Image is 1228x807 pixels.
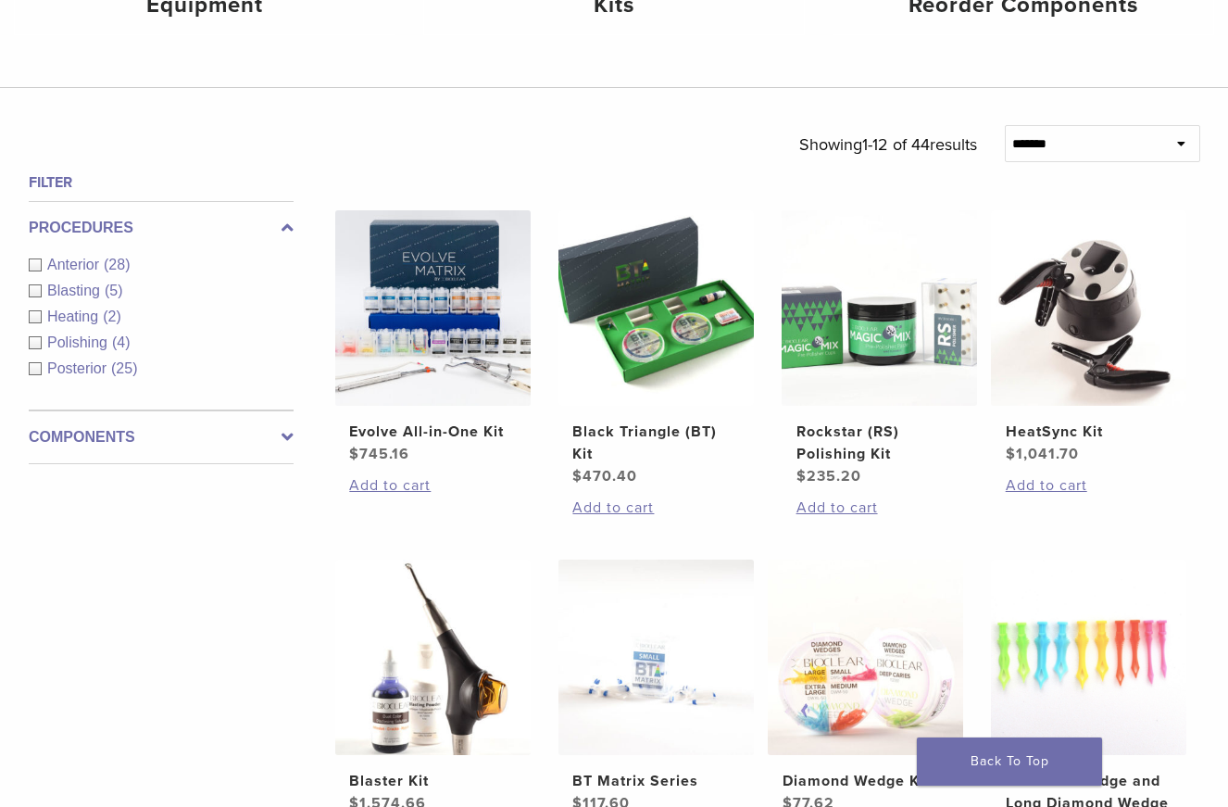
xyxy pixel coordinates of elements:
[1006,445,1016,463] span: $
[104,257,130,272] span: (28)
[796,497,962,519] a: Add to cart: “Rockstar (RS) Polishing Kit”
[47,309,103,324] span: Heating
[991,210,1186,465] a: HeatSync KitHeatSync Kit $1,041.70
[349,421,515,443] h2: Evolve All-in-One Kit
[349,445,359,463] span: $
[558,210,754,406] img: Black Triangle (BT) Kit
[112,334,131,350] span: (4)
[558,560,754,755] img: BT Matrix Series
[335,210,531,406] img: Evolve All-in-One Kit
[796,421,962,465] h2: Rockstar (RS) Polishing Kit
[29,426,294,448] label: Components
[1006,445,1079,463] bdi: 1,041.70
[862,134,930,155] span: 1-12 of 44
[103,309,121,324] span: (2)
[335,210,531,465] a: Evolve All-in-One KitEvolve All-in-One Kit $745.16
[105,283,123,298] span: (5)
[782,210,977,487] a: Rockstar (RS) Polishing KitRockstar (RS) Polishing Kit $235.20
[991,560,1186,755] img: Diamond Wedge and Long Diamond Wedge
[47,334,112,350] span: Polishing
[29,217,294,239] label: Procedures
[1006,474,1172,497] a: Add to cart: “HeatSync Kit”
[799,125,977,164] p: Showing results
[558,210,754,487] a: Black Triangle (BT) KitBlack Triangle (BT) Kit $470.40
[783,770,948,792] h2: Diamond Wedge Kits
[917,738,1102,786] a: Back To Top
[335,560,531,755] img: Blaster Kit
[47,360,111,376] span: Posterior
[572,421,738,465] h2: Black Triangle (BT) Kit
[1006,421,1172,443] h2: HeatSync Kit
[572,770,738,792] h2: BT Matrix Series
[572,467,583,485] span: $
[572,497,738,519] a: Add to cart: “Black Triangle (BT) Kit”
[349,445,409,463] bdi: 745.16
[991,210,1186,406] img: HeatSync Kit
[796,467,861,485] bdi: 235.20
[796,467,807,485] span: $
[111,360,137,376] span: (25)
[768,560,963,755] img: Diamond Wedge Kits
[29,171,294,194] h4: Filter
[572,467,637,485] bdi: 470.40
[349,770,515,792] h2: Blaster Kit
[47,283,105,298] span: Blasting
[782,210,977,406] img: Rockstar (RS) Polishing Kit
[47,257,104,272] span: Anterior
[349,474,515,497] a: Add to cart: “Evolve All-in-One Kit”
